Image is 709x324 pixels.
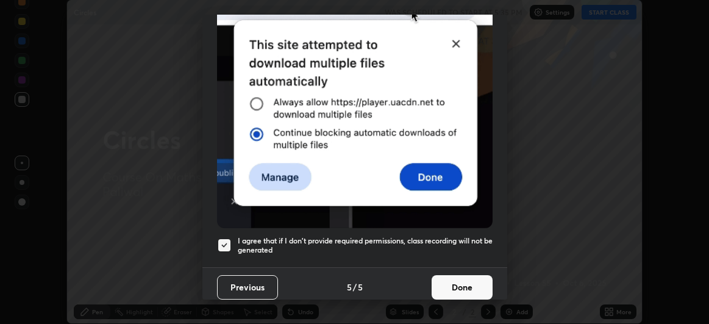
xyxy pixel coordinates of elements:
button: Done [432,275,493,300]
h5: I agree that if I don't provide required permissions, class recording will not be generated [238,236,493,255]
button: Previous [217,275,278,300]
h4: 5 [358,281,363,293]
h4: 5 [347,281,352,293]
h4: / [353,281,357,293]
